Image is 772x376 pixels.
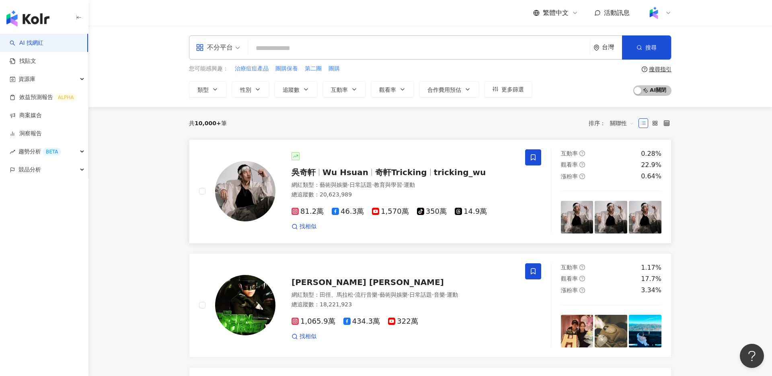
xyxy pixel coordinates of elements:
[196,43,204,52] span: appstore
[645,44,657,51] span: 搜尋
[484,81,532,97] button: 更多篩選
[561,315,593,347] img: post-image
[402,182,404,188] span: ·
[283,87,300,93] span: 追蹤數
[348,182,349,188] span: ·
[641,263,661,272] div: 1.17%
[447,291,458,298] span: 運動
[292,207,324,216] span: 81.2萬
[455,207,487,216] span: 14.9萬
[432,291,433,298] span: ·
[579,151,585,156] span: question-circle
[409,291,432,298] span: 日常話題
[419,81,479,97] button: 合作費用預估
[646,5,661,21] img: Kolr%20app%20icon%20%281%29.png
[322,81,366,97] button: 互動率
[292,181,515,189] div: 網紅類型 ：
[408,291,409,298] span: ·
[300,223,316,231] span: 找相似
[404,182,415,188] span: 運動
[320,182,348,188] span: 藝術與娛樂
[561,201,593,233] img: post-image
[740,344,764,368] iframe: Help Scout Beacon - Open
[332,207,364,216] span: 46.3萬
[622,35,671,60] button: 搜尋
[10,130,42,138] a: 洞察報告
[292,301,515,309] div: 總追蹤數 ： 18,221,923
[10,93,77,101] a: 效益預測報告ALPHA
[10,149,15,155] span: rise
[629,201,661,233] img: post-image
[649,66,671,72] div: 搜尋指引
[374,182,402,188] span: 教育與學習
[372,182,374,188] span: ·
[379,87,396,93] span: 觀看率
[372,207,409,216] span: 1,570萬
[378,291,379,298] span: ·
[349,182,372,188] span: 日常話題
[10,57,36,65] a: 找貼文
[10,112,42,120] a: 商案媒合
[10,39,43,47] a: searchAI 找網紅
[292,223,316,231] a: 找相似
[561,275,578,282] span: 觀看率
[240,87,251,93] span: 性別
[6,10,49,27] img: logo
[215,161,275,221] img: KOL Avatar
[18,161,41,179] span: 競品分析
[641,286,661,295] div: 3.34%
[274,81,318,97] button: 追蹤數
[292,167,316,177] span: 吳奇軒
[304,64,322,73] button: 第二團
[595,315,627,347] img: post-image
[189,253,671,357] a: KOL Avatar[PERSON_NAME] [PERSON_NAME]網紅類型：田徑、馬拉松·流行音樂·藝術與娛樂·日常話題·音樂·運動總追蹤數：18,221,9231,065.9萬434....
[275,65,298,73] span: 團購保養
[331,87,348,93] span: 互動率
[602,44,622,51] div: 台灣
[543,8,569,17] span: 繁體中文
[604,9,630,17] span: 活動訊息
[641,161,661,169] div: 22.9%
[328,64,340,73] button: 團購
[641,275,661,283] div: 17.7%
[189,65,228,73] span: 您可能感興趣：
[579,264,585,270] span: question-circle
[641,149,661,158] div: 0.28%
[43,148,61,156] div: BETA
[561,150,578,157] span: 互動率
[234,64,269,73] button: 治療痘痘產品
[595,201,627,233] img: post-image
[189,120,227,126] div: 共 筆
[388,317,418,326] span: 322萬
[579,174,585,179] span: question-circle
[18,143,61,161] span: 趨勢分析
[329,65,340,73] span: 團購
[355,291,378,298] span: 流行音樂
[434,167,486,177] span: tricking_wu
[561,287,578,293] span: 漲粉率
[579,287,585,293] span: question-circle
[561,173,578,180] span: 漲粉率
[292,317,335,326] span: 1,065.9萬
[215,275,275,335] img: KOL Avatar
[380,291,408,298] span: 藝術與娛樂
[371,81,414,97] button: 觀看率
[197,87,209,93] span: 類型
[18,70,35,88] span: 資源庫
[292,277,444,287] span: [PERSON_NAME] [PERSON_NAME]
[353,291,355,298] span: ·
[235,65,269,73] span: 治療痘痘產品
[189,81,227,97] button: 類型
[641,172,661,181] div: 0.64%
[292,291,515,299] div: 網紅類型 ：
[610,117,634,130] span: 關聯性
[579,162,585,167] span: question-circle
[629,315,661,347] img: post-image
[343,317,380,326] span: 434.3萬
[589,117,639,130] div: 排序：
[434,291,445,298] span: 音樂
[300,333,316,341] span: 找相似
[275,64,298,73] button: 團購保養
[427,87,461,93] span: 合作費用預估
[305,65,322,73] span: 第二團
